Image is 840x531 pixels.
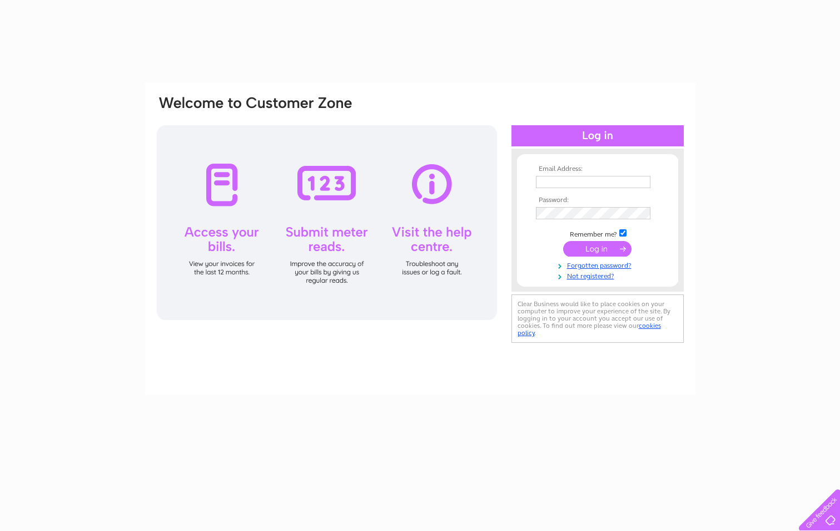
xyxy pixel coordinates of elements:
[533,196,662,204] th: Password:
[533,165,662,173] th: Email Address:
[511,294,684,343] div: Clear Business would like to place cookies on your computer to improve your experience of the sit...
[536,259,662,270] a: Forgotten password?
[563,241,632,257] input: Submit
[518,322,661,337] a: cookies policy
[536,270,662,281] a: Not registered?
[533,228,662,239] td: Remember me?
